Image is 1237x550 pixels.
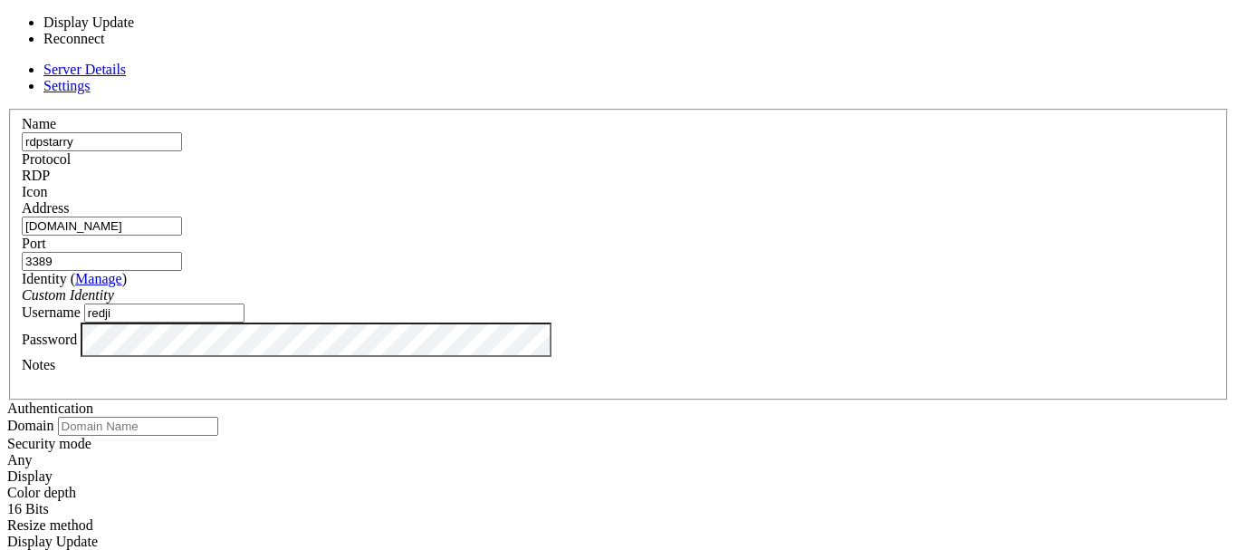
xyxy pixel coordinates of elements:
[7,452,1230,468] div: Any
[43,31,273,47] li: Reconnect
[7,501,49,516] span: 16 Bits
[7,534,1230,550] div: Display Update
[22,132,182,151] input: Server Name
[43,78,91,93] a: Settings
[22,217,182,236] input: Host Name or IP
[22,357,55,372] label: Notes
[22,116,56,131] label: Name
[84,304,245,323] input: Login Username
[43,62,126,77] a: Server Details
[7,534,98,549] span: Display Update
[22,200,69,216] label: Address
[7,436,91,451] label: Security mode
[58,417,218,436] input: Domain Name
[7,418,54,433] label: Domain
[22,331,77,346] label: Password
[22,151,71,167] label: Protocol
[7,485,76,500] label: The color depth to request, in bits-per-pixel.
[22,184,47,199] label: Icon
[22,304,81,320] label: Username
[71,271,127,286] span: ( )
[22,287,114,303] i: Custom Identity
[7,468,53,484] label: Display
[7,452,33,468] span: Any
[22,252,182,271] input: Port Number
[22,168,50,183] span: RDP
[7,517,93,533] label: Display Update channel added with RDP 8.1 to signal the server when the client display size has c...
[22,168,1215,184] div: RDP
[7,400,93,416] label: Authentication
[43,14,273,31] li: Display Update
[22,271,127,286] label: Identity
[22,236,46,251] label: Port
[7,501,1230,517] div: 16 Bits
[22,287,1215,304] div: Custom Identity
[75,271,122,286] a: Manage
